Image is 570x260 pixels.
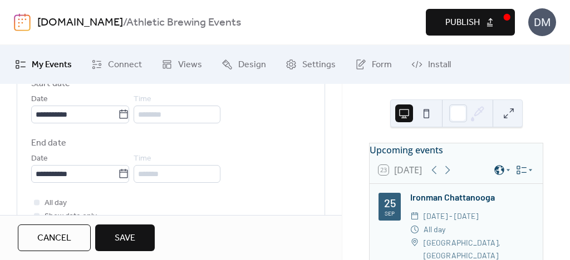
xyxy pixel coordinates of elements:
[18,224,91,251] button: Cancel
[424,209,478,223] span: [DATE] - [DATE]
[403,49,459,79] a: Install
[31,137,66,150] div: End date
[428,58,451,72] span: Install
[31,77,70,91] div: Start date
[153,49,210,79] a: Views
[7,49,80,79] a: My Events
[37,232,71,245] span: Cancel
[115,232,135,245] span: Save
[410,192,495,202] a: Ironman Chattanooga
[370,143,543,157] div: Upcoming events
[410,236,419,249] div: ​
[45,210,97,223] span: Show date only
[372,58,392,72] span: Form
[445,16,480,29] span: Publish
[37,12,123,33] a: [DOMAIN_NAME]
[238,58,266,72] span: Design
[123,12,126,33] b: /
[83,49,150,79] a: Connect
[31,152,48,166] span: Date
[45,197,67,210] span: All day
[277,49,344,79] a: Settings
[410,209,419,223] div: ​
[31,93,48,106] span: Date
[384,197,396,208] div: 25
[14,13,31,31] img: logo
[410,223,419,236] div: ​
[347,49,400,79] a: Form
[134,93,151,106] span: Time
[424,223,445,236] span: All day
[32,58,72,72] span: My Events
[302,58,336,72] span: Settings
[108,58,142,72] span: Connect
[528,8,556,36] div: DM
[178,58,202,72] span: Views
[126,12,241,33] b: Athletic Brewing Events
[95,224,155,251] button: Save
[426,9,515,36] button: Publish
[134,152,151,166] span: Time
[385,211,395,216] div: Sep
[213,49,274,79] a: Design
